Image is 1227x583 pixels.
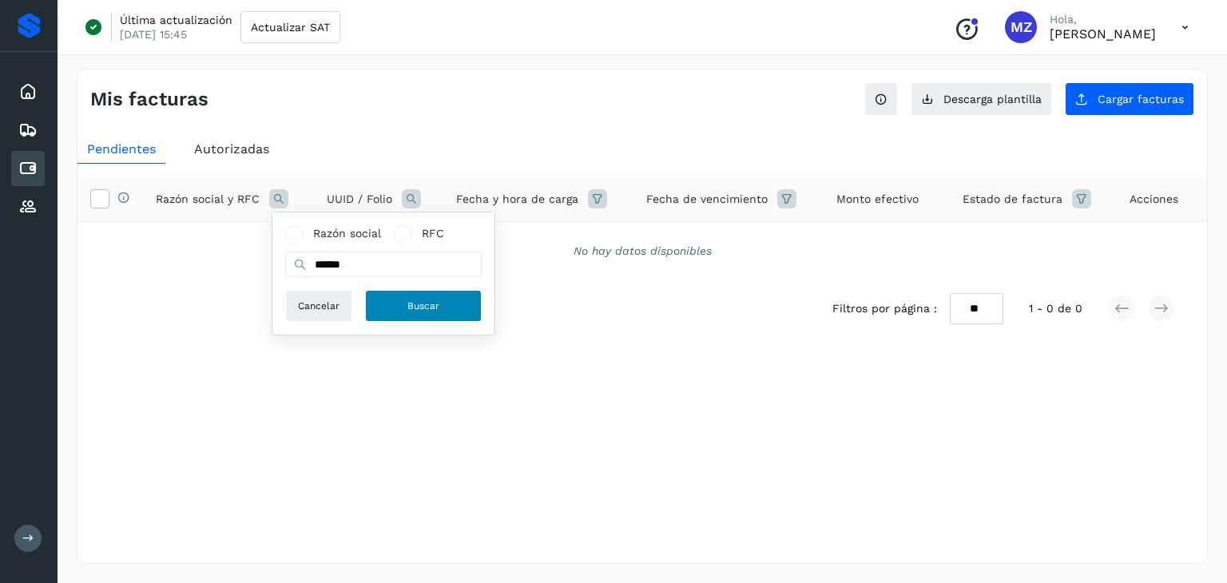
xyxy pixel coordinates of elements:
p: Hola, [1050,13,1156,26]
p: Mariana Zavala Uribe [1050,26,1156,42]
button: Actualizar SAT [240,11,340,43]
span: Descarga plantilla [943,93,1042,105]
span: Fecha de vencimiento [646,191,768,208]
div: Proveedores [11,189,45,224]
span: Cargar facturas [1098,93,1184,105]
span: UUID / Folio [327,191,392,208]
h4: Mis facturas [90,88,208,111]
div: Embarques [11,113,45,148]
span: Razón social y RFC [156,191,260,208]
div: Cuentas por pagar [11,151,45,186]
p: Última actualización [120,13,232,27]
button: Descarga plantilla [911,82,1052,116]
span: Autorizadas [194,141,269,157]
div: Inicio [11,74,45,109]
span: 1 - 0 de 0 [1029,300,1082,317]
span: Estado de factura [963,191,1062,208]
span: Pendientes [87,141,156,157]
span: Acciones [1130,191,1178,208]
button: Cargar facturas [1065,82,1194,116]
span: Fecha y hora de carga [456,191,578,208]
span: Filtros por página : [832,300,937,317]
span: Monto efectivo [836,191,919,208]
p: [DATE] 15:45 [120,27,187,42]
div: No hay datos disponibles [98,243,1186,260]
span: Actualizar SAT [251,22,330,33]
